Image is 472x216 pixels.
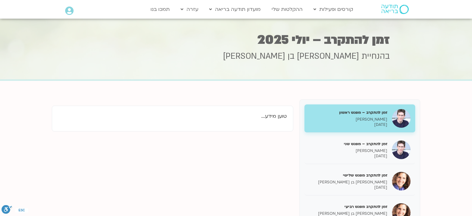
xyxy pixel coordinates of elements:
h5: זמן להתקרב – מפגש שני [309,141,387,147]
img: זמן להתקרב מפגש שלישי [392,172,411,191]
h5: זמן להתקרב מפגש רביעי [309,204,387,209]
span: בהנחיית [362,51,390,62]
img: תודעה בריאה [381,5,409,14]
p: [PERSON_NAME] [309,117,387,122]
p: [PERSON_NAME] בן [PERSON_NAME] [309,180,387,185]
a: תמכו בנו [147,3,173,15]
img: זמן להתקרב – מפגש שני [392,140,411,159]
a: ההקלטות שלי [268,3,306,15]
h1: זמן להתקרב – יולי 2025 [83,34,390,46]
p: [DATE] [309,185,387,190]
span: [PERSON_NAME] בן [PERSON_NAME] [223,51,359,62]
a: עזרה [178,3,201,15]
h5: זמן להתקרב מפגש שלישי [309,172,387,178]
h5: זמן להתקרב – מפגש ראשון [309,110,387,115]
p: טוען מידע... [58,112,287,121]
a: קורסים ופעילות [310,3,356,15]
p: [DATE] [309,122,387,127]
a: מועדון תודעה בריאה [206,3,264,15]
img: זמן להתקרב – מפגש ראשון [392,109,411,128]
p: [DATE] [309,154,387,159]
p: [PERSON_NAME] [309,148,387,154]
